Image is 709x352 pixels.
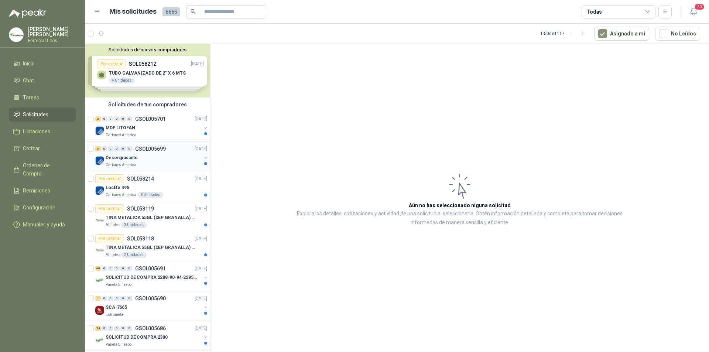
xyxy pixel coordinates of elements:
[95,156,104,165] img: Company Logo
[106,192,136,198] p: Cartones America
[106,274,198,281] p: SOLICITUD DE COMPRA 2288-90-94-2295-96-2301-02-04
[108,146,113,151] div: 0
[106,184,129,191] p: Loctite 495
[127,326,132,331] div: 0
[102,116,107,122] div: 0
[23,76,34,85] span: Chat
[108,266,113,271] div: 0
[95,186,104,195] img: Company Logo
[85,201,210,231] a: Por cotizarSOL058119[DATE] Company LogoTINA METALICA 55GL (DEP GRANALLA) CON TAPAAlmatec3 Unidades
[23,161,69,178] span: Órdenes de Compra
[9,90,76,105] a: Tareas
[687,5,700,18] button: 20
[95,326,101,331] div: 34
[135,146,166,151] p: GSOL005699
[106,304,127,311] p: SCA-7665
[106,282,133,288] p: Panela El Trébol
[138,192,163,198] div: 3 Unidades
[195,235,207,242] p: [DATE]
[9,201,76,215] a: Configuración
[284,209,635,227] p: Explora los detalles, cotizaciones y actividad de una solicitud al seleccionarla. Obtén informaci...
[127,296,132,301] div: 0
[95,115,209,138] a: 3 0 0 0 0 0 GSOL005701[DATE] Company LogoMDF LITOFANCartones America
[120,296,126,301] div: 0
[127,116,132,122] div: 0
[95,146,101,151] div: 3
[28,38,76,43] p: Ferreplasticos
[95,234,124,243] div: Por cotizar
[135,266,166,271] p: GSOL005691
[23,144,40,153] span: Cotizar
[102,266,107,271] div: 0
[95,246,104,255] img: Company Logo
[195,205,207,212] p: [DATE]
[9,28,23,42] img: Company Logo
[102,296,107,301] div: 0
[127,236,154,241] p: SOL058118
[23,127,50,136] span: Licitaciones
[106,132,136,138] p: Cartones America
[195,175,207,182] p: [DATE]
[594,27,649,41] button: Asignado a mi
[106,162,136,168] p: Cartones America
[120,326,126,331] div: 0
[655,27,700,41] button: No Leídos
[95,116,101,122] div: 3
[121,252,147,258] div: 2 Unidades
[114,266,120,271] div: 0
[95,296,101,301] div: 1
[120,266,126,271] div: 0
[586,8,602,16] div: Todas
[106,252,120,258] p: Almatec
[540,28,588,40] div: 1 - 50 de 1117
[95,216,104,225] img: Company Logo
[108,296,113,301] div: 0
[106,154,137,161] p: Desengrasante
[121,222,147,228] div: 3 Unidades
[88,47,207,52] button: Solicitudes de nuevos compradores
[106,342,133,348] p: Panela El Trébol
[23,93,39,102] span: Tareas
[9,9,47,18] img: Logo peakr
[102,146,107,151] div: 0
[127,266,132,271] div: 0
[85,44,210,98] div: Solicitudes de nuevos compradoresPor cotizarSOL058212[DATE] TUBO GALVANIZADO DE 2" X 6 MTS4 Unida...
[102,326,107,331] div: 0
[195,265,207,272] p: [DATE]
[23,221,65,229] span: Manuales y ayuda
[95,294,209,318] a: 1 0 0 0 0 0 GSOL005690[DATE] Company LogoSCA-7665Estrumetal
[23,110,48,119] span: Solicitudes
[9,218,76,232] a: Manuales y ayuda
[106,214,198,221] p: TINA METALICA 55GL (DEP GRANALLA) CON TAPA
[114,326,120,331] div: 0
[95,174,124,183] div: Por cotizar
[195,116,207,123] p: [DATE]
[9,124,76,139] a: Licitaciones
[195,325,207,332] p: [DATE]
[127,176,154,181] p: SOL058214
[162,7,180,16] span: 6665
[9,141,76,156] a: Cotizar
[127,146,132,151] div: 0
[195,295,207,302] p: [DATE]
[127,206,154,211] p: SOL058119
[95,126,104,135] img: Company Logo
[135,326,166,331] p: GSOL005686
[114,146,120,151] div: 0
[9,57,76,71] a: Inicio
[95,266,101,271] div: 60
[9,158,76,181] a: Órdenes de Compra
[135,296,166,301] p: GSOL005690
[120,116,126,122] div: 0
[85,231,210,261] a: Por cotizarSOL058118[DATE] Company LogoTINA METALICA 55GL (DEP GRANALLA) CON TAPAAlmatec2 Unidades
[95,144,209,168] a: 3 0 0 0 0 0 GSOL005699[DATE] Company LogoDesengrasanteCartones America
[120,146,126,151] div: 0
[135,116,166,122] p: GSOL005701
[23,204,55,212] span: Configuración
[109,6,157,17] h1: Mis solicitudes
[95,306,104,315] img: Company Logo
[108,326,113,331] div: 0
[9,74,76,88] a: Chat
[9,107,76,122] a: Solicitudes
[106,222,120,228] p: Almatec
